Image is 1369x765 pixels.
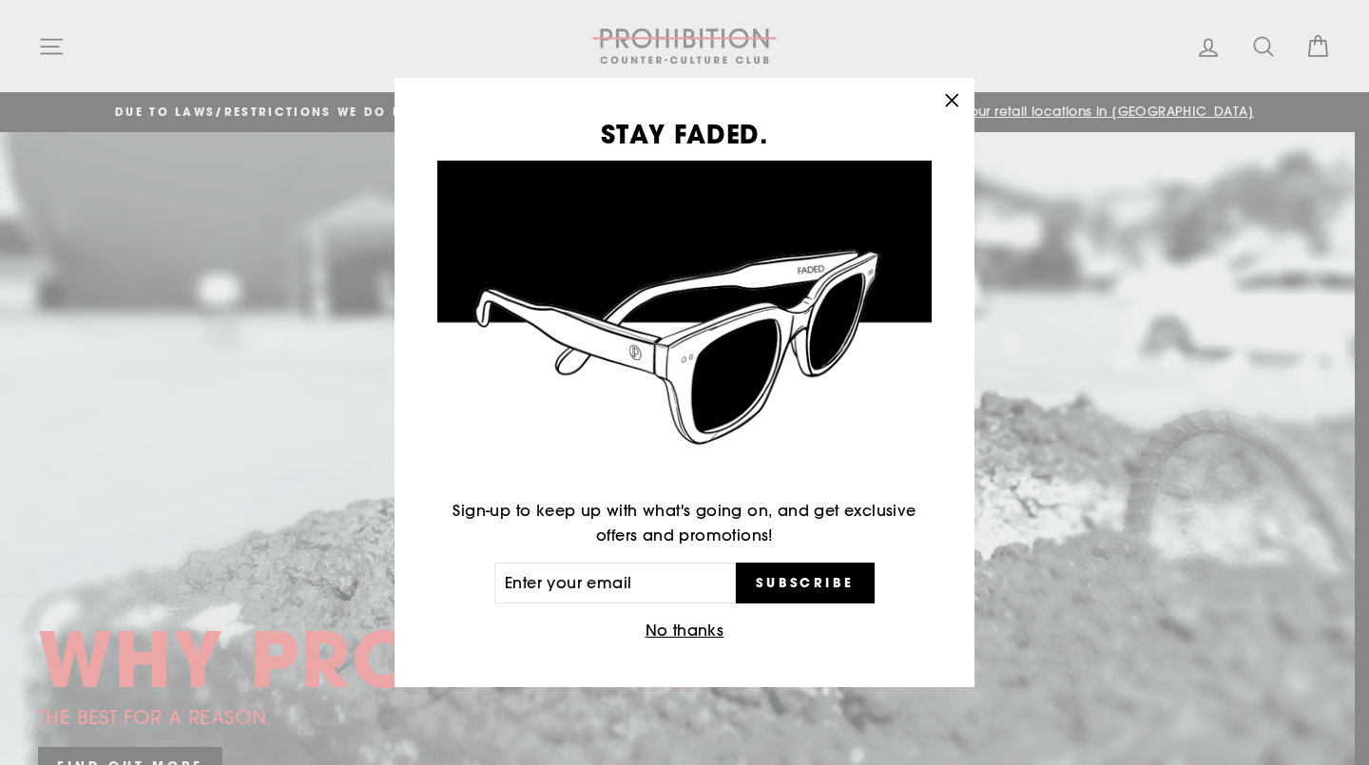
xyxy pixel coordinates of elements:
[736,563,875,604] button: Subscribe
[640,618,730,644] button: No thanks
[494,563,736,604] input: Enter your email
[437,499,932,547] p: Sign-up to keep up with what's going on, and get exclusive offers and promotions!
[756,574,855,591] span: Subscribe
[437,121,932,146] h3: STAY FADED.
